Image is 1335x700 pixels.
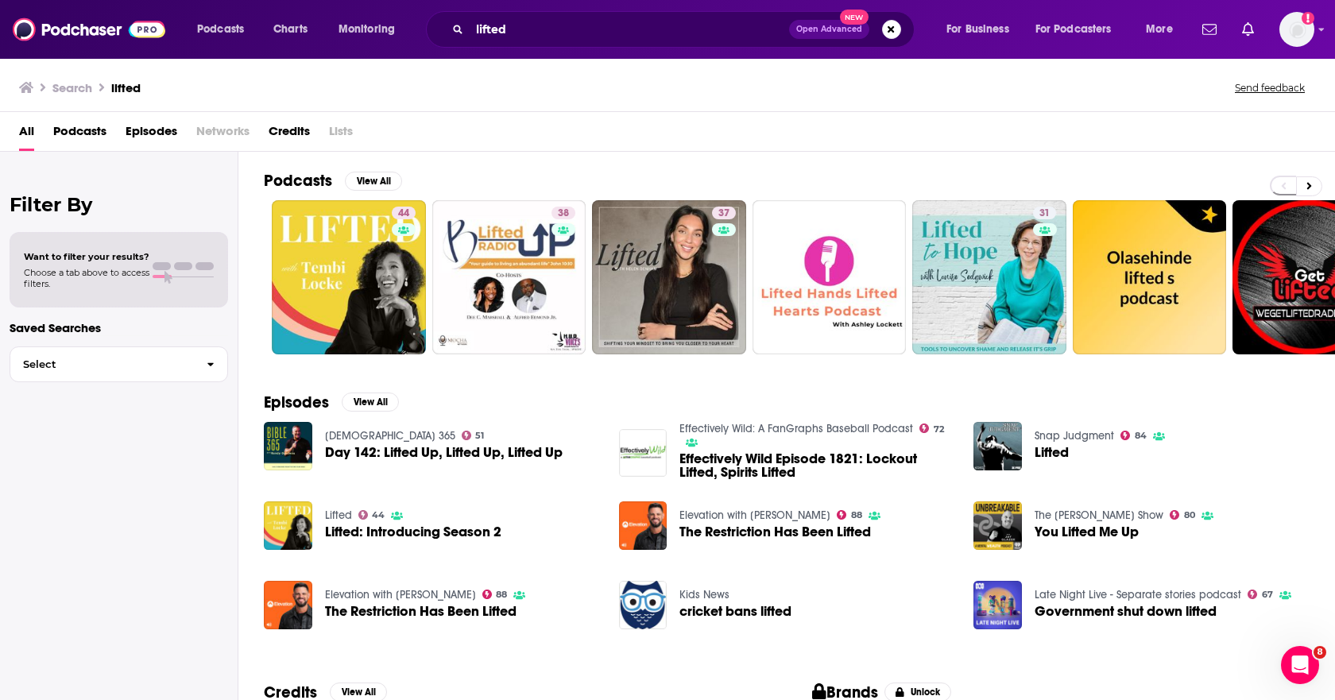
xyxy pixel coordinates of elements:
[679,588,729,601] a: Kids News
[196,118,250,151] span: Networks
[264,422,312,470] a: Day 142: Lifted Up, Lifted Up, Lifted Up
[339,18,395,41] span: Monitoring
[851,512,862,519] span: 88
[325,509,352,522] a: Lifted
[1025,17,1135,42] button: open menu
[325,429,455,443] a: Bible 365
[264,501,312,550] img: Lifted: Introducing Season 2
[1035,446,1069,459] a: Lifted
[1035,429,1114,443] a: Snap Judgment
[973,422,1022,470] a: Lifted
[263,17,317,42] a: Charts
[111,80,141,95] h3: lifted
[679,452,954,479] a: Effectively Wild Episode 1821: Lockout Lifted, Spirits Lifted
[325,605,517,618] a: The Restriction Has Been Lifted
[325,525,501,539] a: Lifted: Introducing Season 2
[264,393,329,412] h2: Episodes
[342,393,399,412] button: View All
[53,118,106,151] a: Podcasts
[935,17,1029,42] button: open menu
[462,431,485,440] a: 51
[197,18,244,41] span: Podcasts
[558,206,569,222] span: 38
[325,588,476,601] a: Elevation with Steven Furtick
[796,25,862,33] span: Open Advanced
[1281,646,1319,684] iframe: Intercom live chat
[1262,591,1273,598] span: 67
[1135,432,1147,439] span: 84
[24,267,149,289] span: Choose a tab above to access filters.
[13,14,165,44] a: Podchaser - Follow, Share and Rate Podcasts
[1033,207,1056,219] a: 31
[126,118,177,151] span: Episodes
[1035,525,1139,539] a: You Lifted Me Up
[432,200,586,354] a: 38
[592,200,746,354] a: 37
[934,426,944,433] span: 72
[973,501,1022,550] img: You Lifted Me Up
[712,207,736,219] a: 37
[10,320,228,335] p: Saved Searches
[1302,12,1314,25] svg: Add a profile image
[19,118,34,151] span: All
[392,207,416,219] a: 44
[264,171,332,191] h2: Podcasts
[946,18,1009,41] span: For Business
[441,11,930,48] div: Search podcasts, credits, & more...
[52,80,92,95] h3: Search
[1279,12,1314,47] img: User Profile
[329,118,353,151] span: Lists
[1039,206,1050,222] span: 31
[837,510,862,520] a: 88
[345,172,402,191] button: View All
[1035,588,1241,601] a: Late Night Live - Separate stories podcast
[1035,509,1163,522] a: The Dan Patrick Show
[1170,510,1195,520] a: 80
[1236,16,1260,43] a: Show notifications dropdown
[475,432,484,439] span: 51
[272,200,426,354] a: 44
[973,581,1022,629] img: Government shut down lifted
[1248,590,1273,599] a: 67
[619,501,667,550] img: The Restriction Has Been Lifted
[679,605,791,618] a: cricket bans lifted
[1279,12,1314,47] button: Show profile menu
[619,429,667,478] img: Effectively Wild Episode 1821: Lockout Lifted, Spirits Lifted
[679,525,871,539] a: The Restriction Has Been Lifted
[24,251,149,262] span: Want to filter your results?
[912,200,1066,354] a: 31
[398,206,409,222] span: 44
[1184,512,1195,519] span: 80
[1135,17,1193,42] button: open menu
[372,512,385,519] span: 44
[10,359,194,369] span: Select
[1035,605,1217,618] a: Government shut down lifted
[1120,431,1147,440] a: 84
[264,581,312,629] a: The Restriction Has Been Lifted
[840,10,869,25] span: New
[264,393,399,412] a: EpisodesView All
[1279,12,1314,47] span: Logged in as lilifeinberg
[1035,18,1112,41] span: For Podcasters
[186,17,265,42] button: open menu
[679,509,830,522] a: Elevation with Steven Furtick
[269,118,310,151] a: Credits
[1196,16,1223,43] a: Show notifications dropdown
[325,446,563,459] a: Day 142: Lifted Up, Lifted Up, Lifted Up
[1314,646,1326,659] span: 8
[358,510,385,520] a: 44
[919,423,944,433] a: 72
